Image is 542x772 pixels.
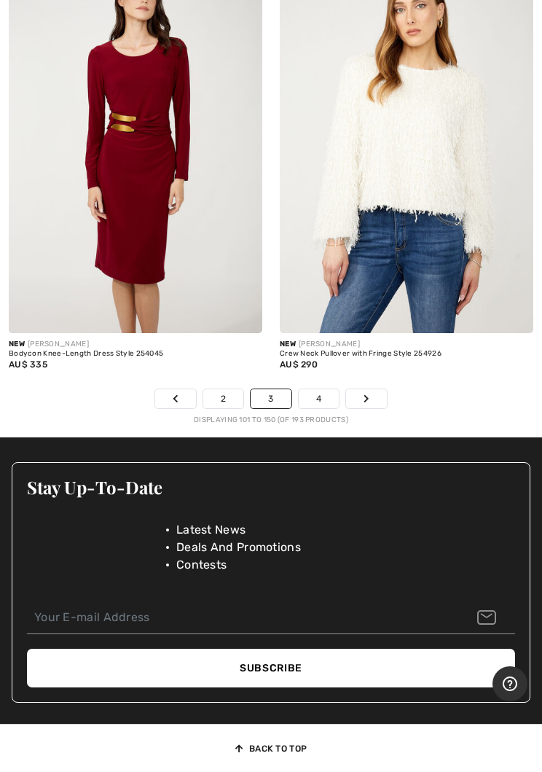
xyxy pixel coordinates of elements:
a: 3 [251,389,291,408]
div: Crew Neck Pullover with Fringe Style 254926 [280,350,533,359]
iframe: Opens a widget where you can find more information [492,666,527,703]
span: AU$ 290 [280,359,318,370]
span: Latest News [176,521,246,539]
span: New [9,340,25,348]
span: Contests [176,556,227,574]
div: Bodycon Knee-Length Dress Style 254045 [9,350,262,359]
div: [PERSON_NAME] [9,339,262,350]
input: Your E-mail Address [27,601,515,634]
a: 2 [203,389,243,408]
h3: Stay Up-To-Date [27,477,515,496]
div: [PERSON_NAME] [280,339,533,350]
span: New [280,340,296,348]
span: Deals And Promotions [176,539,301,556]
button: Subscribe [27,649,515,687]
a: 4 [299,389,339,408]
span: AU$ 335 [9,359,47,370]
